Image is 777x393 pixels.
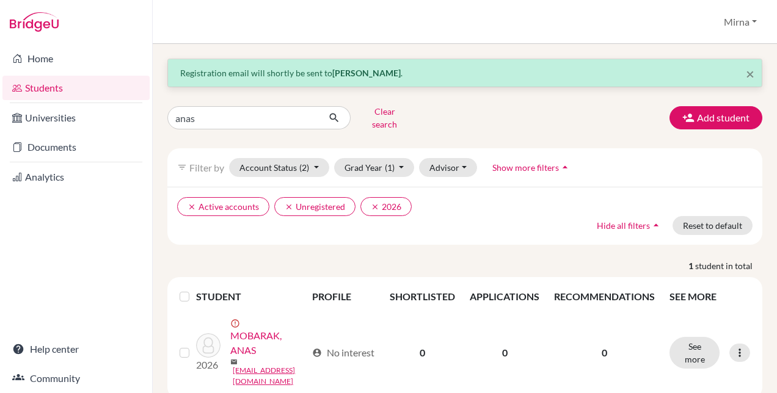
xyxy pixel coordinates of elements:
button: Mirna [718,10,762,34]
span: × [746,65,754,82]
input: Find student by name... [167,106,319,129]
span: (2) [299,162,309,173]
a: [EMAIL_ADDRESS][DOMAIN_NAME] [233,365,306,387]
span: Hide all filters [597,220,650,231]
a: Universities [2,106,150,130]
span: mail [230,358,238,366]
strong: 1 [688,259,695,272]
th: APPLICATIONS [462,282,547,311]
i: arrow_drop_up [650,219,662,231]
a: Analytics [2,165,150,189]
p: Registration email will shortly be sent to . [180,67,750,79]
a: Students [2,76,150,100]
i: filter_list [177,162,187,172]
div: No interest [312,345,374,360]
i: clear [371,203,379,211]
button: Clear search [351,102,418,134]
th: SEE MORE [662,282,757,311]
th: PROFILE [305,282,383,311]
th: SHORTLISTED [382,282,462,311]
button: clearActive accounts [177,197,269,216]
p: 2026 [196,358,221,372]
span: student in total [695,259,762,272]
span: error_outline [230,319,243,328]
a: Documents [2,135,150,159]
span: (1) [385,162,395,173]
span: Filter by [189,162,224,173]
th: RECOMMENDATIONS [547,282,662,311]
span: account_circle [312,348,322,358]
strong: [PERSON_NAME] [332,68,401,78]
button: clear2026 [360,197,412,216]
i: clear [188,203,196,211]
i: clear [285,203,293,211]
i: arrow_drop_up [559,161,571,173]
a: Help center [2,337,150,361]
button: Add student [669,106,762,129]
button: clearUnregistered [274,197,356,216]
button: Close [746,67,754,81]
button: Account Status(2) [229,158,329,177]
a: Community [2,366,150,391]
button: Grad Year(1) [334,158,415,177]
span: Show more filters [492,162,559,173]
img: MOBARAK, ANAS [196,333,221,358]
button: Show more filtersarrow_drop_up [482,158,582,177]
button: Advisor [419,158,477,177]
button: Reset to default [673,216,753,235]
img: Bridge-U [10,12,59,32]
p: 0 [554,345,655,360]
button: See more [669,337,720,369]
th: STUDENT [196,282,304,311]
a: MOBARAK, ANAS [230,328,306,358]
a: Home [2,46,150,71]
button: Hide all filtersarrow_drop_up [586,216,673,235]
